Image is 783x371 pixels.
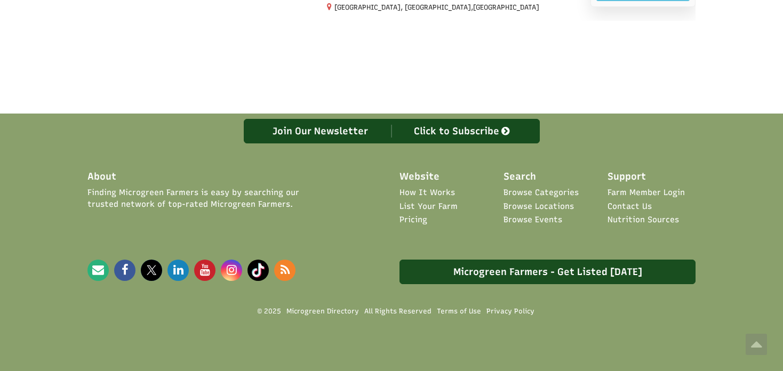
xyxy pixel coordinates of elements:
[608,214,679,225] a: Nutrition Sources
[286,307,359,316] a: Microgreen Directory
[391,125,534,138] div: Click to Subscribe
[247,260,269,281] img: Microgreen Directory Tiktok
[486,307,534,316] a: Privacy Policy
[87,187,332,210] span: Finding Microgreen Farmers is easy by searching our trusted network of top-rated Microgreen Farmers.
[504,187,579,198] a: Browse Categories
[244,119,540,143] a: Join Our Newsletter Click to Subscribe
[608,187,685,198] a: Farm Member Login
[437,307,481,316] a: Terms of Use
[473,3,539,12] span: [GEOGRAPHIC_DATA]
[334,3,539,11] small: [GEOGRAPHIC_DATA], [GEOGRAPHIC_DATA],
[400,260,696,284] a: Microgreen Farmers - Get Listed [DATE]
[258,307,281,316] span: © 2025
[504,214,562,225] a: Browse Events
[504,201,574,212] a: Browse Locations
[400,214,427,225] a: Pricing
[504,170,536,184] span: Search
[608,170,646,184] span: Support
[364,307,432,316] span: All Rights Reserved
[400,201,458,212] a: List Your Farm
[400,187,455,198] a: How It Works
[141,260,162,281] img: Microgreen Directory X
[87,170,116,184] span: About
[250,125,392,138] div: Join Our Newsletter
[400,170,440,184] span: Website
[608,201,652,212] a: Contact Us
